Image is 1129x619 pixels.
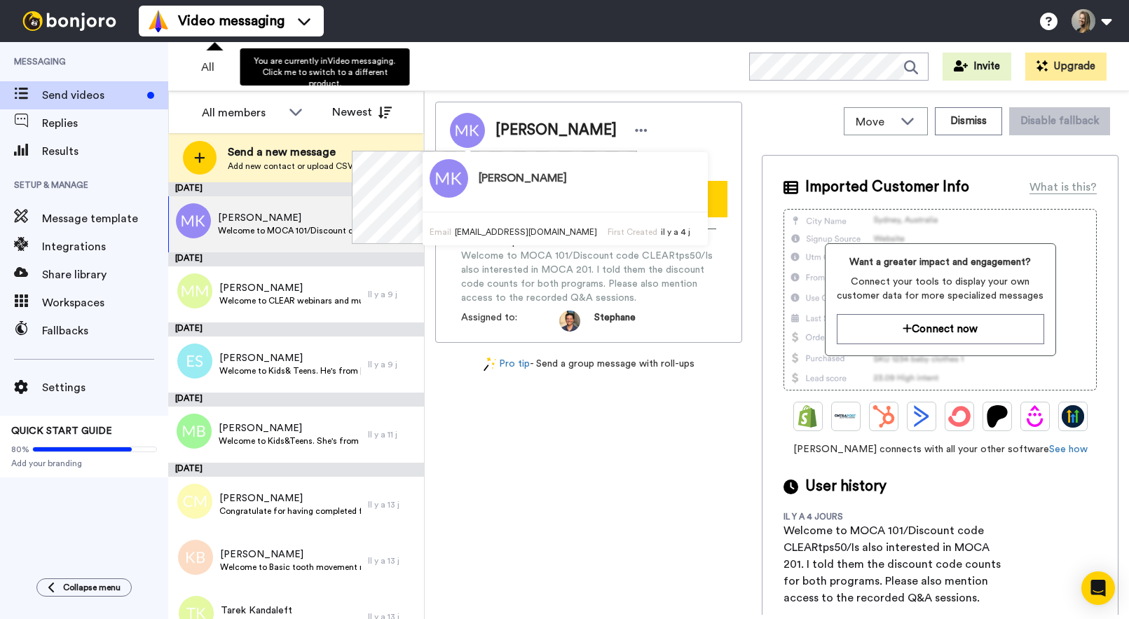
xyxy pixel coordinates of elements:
span: Collapse menu [63,582,121,593]
div: Il y a 13 j [368,555,417,566]
span: Add new contact or upload CSV [228,161,353,172]
span: [PERSON_NAME] connects with all your other software [784,442,1097,456]
span: Welcome to CLEAR webinars and multiple courses from 101+201 [219,295,361,306]
span: 80% [11,444,29,455]
img: GoHighLevel [1062,405,1084,428]
button: Newest [322,98,402,126]
span: Workspaces [42,294,168,311]
span: [PERSON_NAME] [219,351,362,365]
span: Imported Customer Info [805,177,969,198]
div: [DATE] [168,322,424,336]
button: Dismiss [935,107,1002,135]
span: il y a 4 j [661,228,690,236]
img: da5f5293-2c7b-4288-972f-10acbc376891-1597253892.jpg [559,311,580,332]
button: Disable fallback [1009,107,1110,135]
img: ConvertKit [948,405,971,428]
span: Results [42,143,168,160]
span: Video messaging [178,11,285,31]
img: mk.png [176,203,211,238]
img: Shopify [797,405,819,428]
div: Il y a 9 j [368,359,417,370]
img: ActiveCampaign [910,405,933,428]
div: [DATE] [168,252,424,266]
button: Upgrade [1025,53,1107,81]
div: il y a 4 jours [784,511,875,522]
span: Share library [42,266,168,283]
span: Assigned to: [461,311,559,332]
span: [PERSON_NAME] [218,211,361,225]
span: You are currently in Video messaging . Click me to switch to a different product. [254,57,395,88]
img: mb.png [177,414,212,449]
img: bj-logo-header-white.svg [17,11,122,31]
img: vm-color.svg [147,10,170,32]
a: Pro tip [484,357,530,372]
span: Message template [42,210,168,227]
div: All members [202,104,282,121]
span: [EMAIL_ADDRESS][DOMAIN_NAME] [455,228,597,236]
span: Welcome to MOCA 101/Discount code CLEARtps50/Is also interested in MOCA 201. I told them the disc... [218,225,361,236]
span: [PERSON_NAME] [219,281,361,295]
span: Stephane [594,311,636,332]
h3: [PERSON_NAME] [479,172,567,185]
img: magic-wand.svg [484,357,496,372]
img: Ontraport [835,405,857,428]
span: Welcome to Kids& Teens. He's from [US_STATE], [GEOGRAPHIC_DATA] [219,365,362,376]
img: kb.png [178,540,213,575]
span: Tarek Kandaleft [221,604,335,618]
span: [PERSON_NAME] [219,491,361,505]
div: Welcome to MOCA 101/Discount code CLEARtps50/Is also interested in MOCA 201. I told them the disc... [784,522,1008,606]
div: Il y a 11 j [368,429,417,440]
img: Drip [1024,405,1046,428]
span: Integrations [42,238,168,255]
span: Welcome to Kids&Teens. She's from [GEOGRAPHIC_DATA], [GEOGRAPHIC_DATA] [219,435,361,447]
button: Collapse menu [36,578,132,597]
img: Patreon [986,405,1008,428]
span: QUICK START GUIDE [11,426,112,436]
img: Hubspot [873,405,895,428]
img: mm.png [177,273,212,308]
img: cm.png [177,484,212,519]
img: Image of Mandana Kheshtchin [450,113,485,148]
span: User history [805,476,887,497]
span: All [201,59,295,76]
button: Invite [943,53,1011,81]
div: Il y a 9 j [368,289,417,300]
span: [PERSON_NAME] [219,421,361,435]
div: Il y a 13 j [368,499,417,510]
span: [PERSON_NAME] [220,547,361,562]
button: Connect now [837,314,1044,344]
span: Send videos [42,87,142,104]
span: Connect your tools to display your own customer data for more specialized messages [837,275,1044,303]
span: Replies [42,115,168,132]
span: [PERSON_NAME] [495,120,617,141]
span: Email [430,228,451,236]
span: Add your branding [11,458,157,469]
span: First Created [608,228,657,236]
span: Congratulate for having completed free intro course [219,505,361,517]
img: Image of Mandana Kheshtchin [430,159,468,198]
span: Move [856,114,894,130]
span: Want a greater impact and engagement? [837,255,1044,269]
span: Send a new message [228,144,353,161]
div: Open Intercom Messenger [1081,571,1115,605]
span: Fallbacks [42,322,168,339]
div: What is this? [1029,179,1097,196]
span: Welcome to MOCA 101/Discount code CLEARtps50/Is also interested in MOCA 201. I told them the disc... [461,249,716,305]
div: [DATE] [168,393,424,407]
div: [DATE] [168,463,424,477]
span: Welcome to Basic tooth movement mechanics [220,562,361,573]
a: See how [1049,444,1088,454]
div: - Send a group message with roll-ups [435,357,742,372]
div: [DATE] [168,182,424,196]
img: es.png [177,343,212,379]
span: Settings [42,379,168,396]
